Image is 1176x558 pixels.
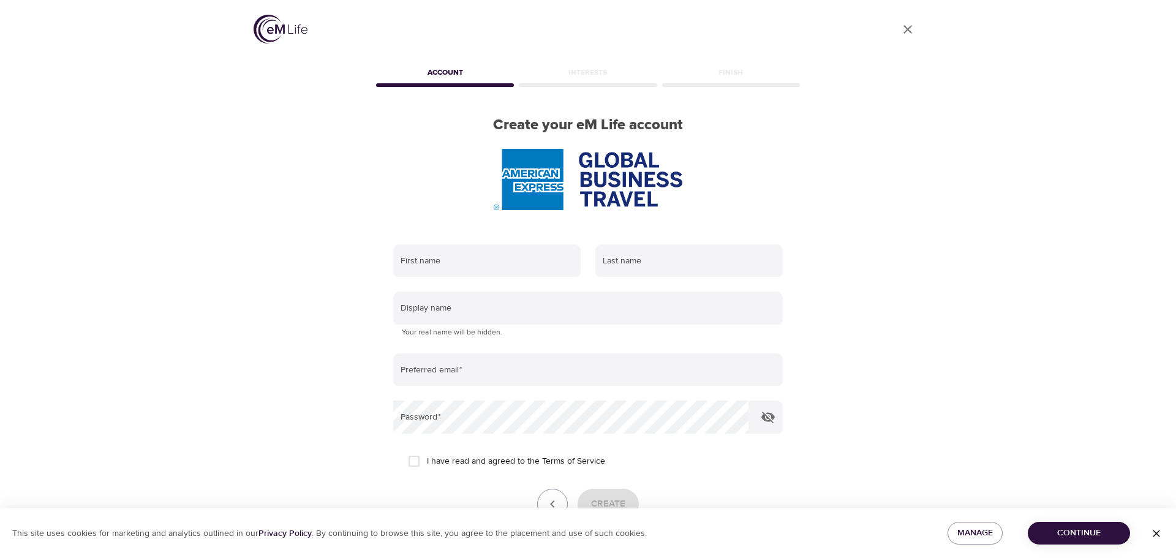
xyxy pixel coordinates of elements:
img: AmEx%20GBT%20logo.png [494,149,682,210]
span: I have read and agreed to the [427,455,605,468]
span: Continue [1038,526,1120,541]
p: Your real name will be hidden. [402,326,774,339]
button: Continue [1028,522,1130,545]
img: logo [254,15,307,43]
a: Privacy Policy [258,528,312,539]
a: Terms of Service [542,455,605,468]
a: close [893,15,922,44]
button: Manage [948,522,1003,545]
h2: Create your eM Life account [374,116,802,134]
span: Manage [957,526,993,541]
